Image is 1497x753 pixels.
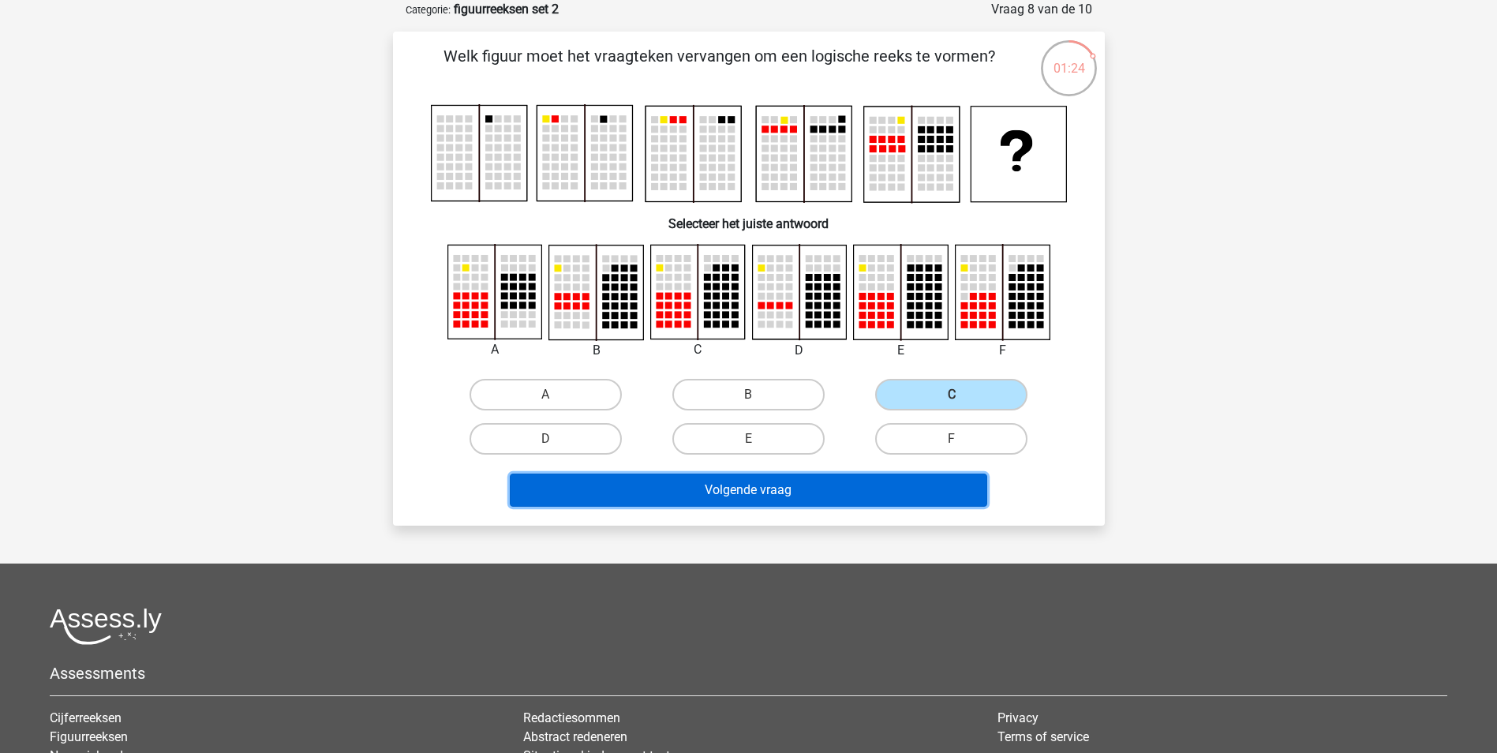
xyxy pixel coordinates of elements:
[418,44,1020,92] p: Welk figuur moet het vraagteken vervangen om een logische reeks te vormen?
[406,4,451,16] small: Categorie:
[50,608,162,645] img: Assessly logo
[638,340,758,359] div: C
[875,379,1027,410] label: C
[740,341,859,360] div: D
[1039,39,1098,78] div: 01:24
[50,710,122,725] a: Cijferreeksen
[470,379,622,410] label: A
[418,204,1080,231] h6: Selecteer het juiste antwoord
[672,379,825,410] label: B
[50,664,1447,683] h5: Assessments
[997,710,1039,725] a: Privacy
[523,729,627,744] a: Abstract redeneren
[523,710,620,725] a: Redactiesommen
[943,341,1062,360] div: F
[537,341,656,360] div: B
[470,423,622,455] label: D
[50,729,128,744] a: Figuurreeksen
[672,423,825,455] label: E
[841,341,960,360] div: E
[454,2,559,17] strong: figuurreeksen set 2
[875,423,1027,455] label: F
[510,474,987,507] button: Volgende vraag
[997,729,1089,744] a: Terms of service
[436,340,555,359] div: A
